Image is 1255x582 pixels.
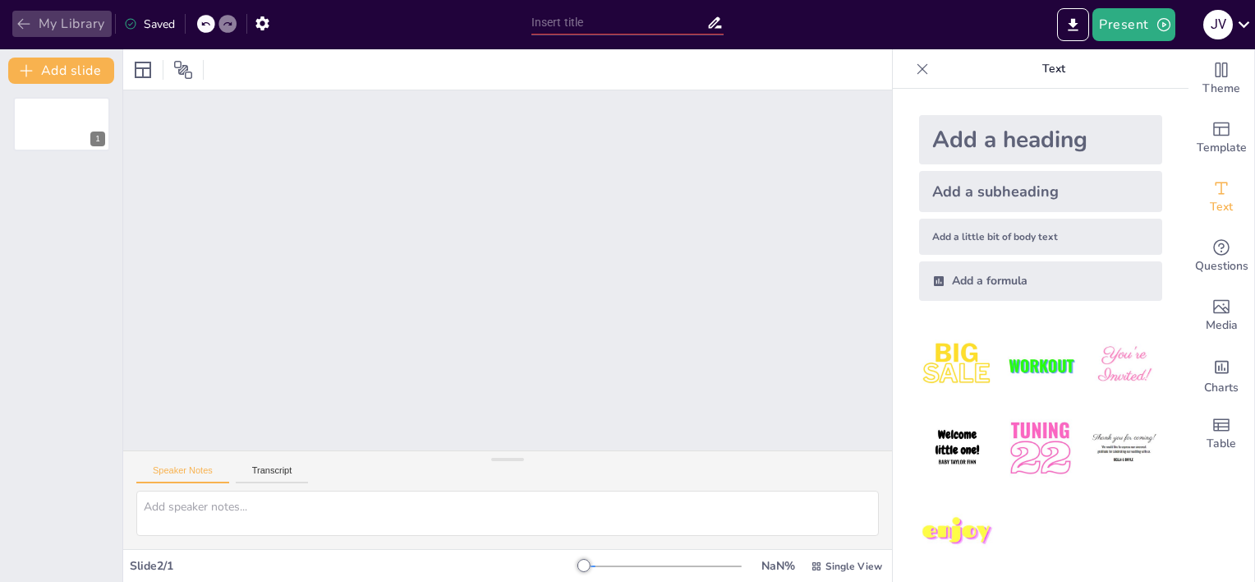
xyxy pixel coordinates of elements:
div: J V [1203,10,1233,39]
input: Insert title [531,11,707,35]
button: Transcript [236,465,309,483]
button: Present [1092,8,1175,41]
img: 1.jpeg [919,327,995,404]
div: Add a subheading [919,171,1162,212]
div: Add a table [1188,404,1254,464]
div: 1 [13,97,110,151]
span: Template [1197,139,1247,157]
span: Position [173,60,193,80]
img: 7.jpeg [919,494,995,570]
div: NaN % [758,558,798,574]
img: 3.jpeg [1086,327,1162,404]
div: Add charts and graphs [1188,345,1254,404]
span: Theme [1202,80,1240,98]
span: Single View [825,560,882,573]
div: Add ready made slides [1188,109,1254,168]
img: 5.jpeg [1002,410,1078,487]
button: Speaker Notes [136,465,229,483]
div: Add text boxes [1188,168,1254,227]
button: J V [1203,8,1233,41]
div: Add images, graphics, shapes or video [1188,286,1254,345]
button: My Library [12,11,112,37]
div: Change the overall theme [1188,49,1254,109]
img: 4.jpeg [919,410,995,487]
div: Add a little bit of body text [919,219,1162,255]
div: Saved [124,16,175,32]
div: Get real-time input from your audience [1188,227,1254,286]
span: Table [1207,435,1236,453]
span: Media [1206,316,1238,335]
button: Export to PowerPoint [1057,8,1089,41]
div: Add a heading [919,115,1162,164]
div: Layout [130,57,156,83]
p: Text [936,49,1172,89]
div: Slide 2 / 1 [130,558,584,574]
div: Add a formula [919,261,1162,301]
button: Add slide [8,58,114,84]
div: 1 [90,132,105,146]
span: Text [1210,198,1233,216]
span: Questions [1195,257,1248,275]
span: Charts [1204,379,1239,397]
img: 2.jpeg [1002,327,1078,404]
img: 6.jpeg [1086,410,1162,487]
